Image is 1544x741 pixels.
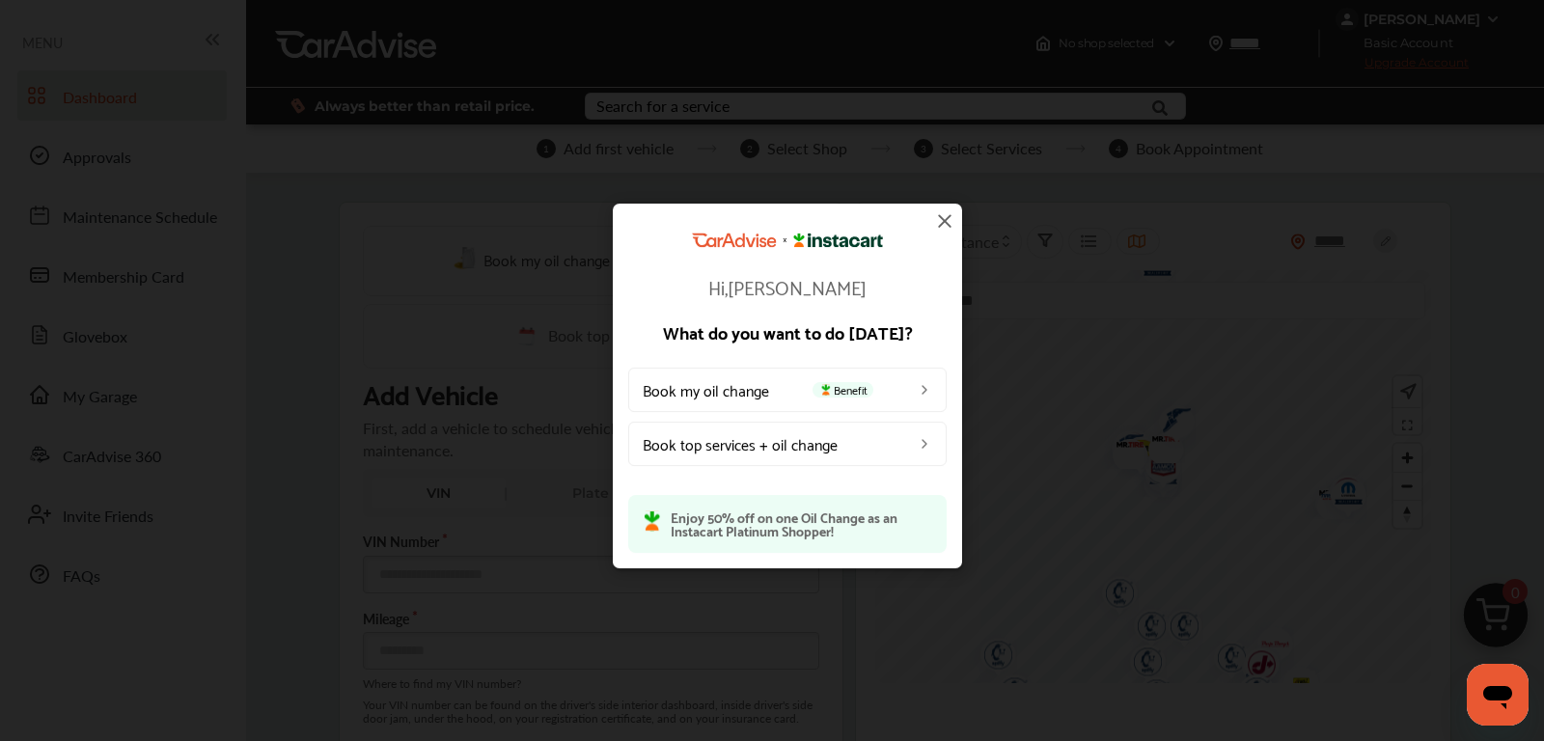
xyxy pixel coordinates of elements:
[1467,664,1529,726] iframe: Button to launch messaging window
[628,422,947,466] a: Book top services + oil change
[628,323,947,341] p: What do you want to do [DATE]?
[628,368,947,412] a: Book my oil changeBenefit
[813,382,873,398] span: Benefit
[644,510,661,532] img: instacart-icon.73bd83c2.svg
[671,510,931,537] p: Enjoy 50% off on one Oil Change as an Instacart Platinum Shopper!
[818,384,834,396] img: instacart-icon.73bd83c2.svg
[933,209,956,233] img: close-icon.a004319c.svg
[692,233,883,248] img: CarAdvise Instacart Logo
[917,436,932,452] img: left_arrow_icon.0f472efe.svg
[917,382,932,398] img: left_arrow_icon.0f472efe.svg
[628,277,947,296] p: Hi, [PERSON_NAME]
